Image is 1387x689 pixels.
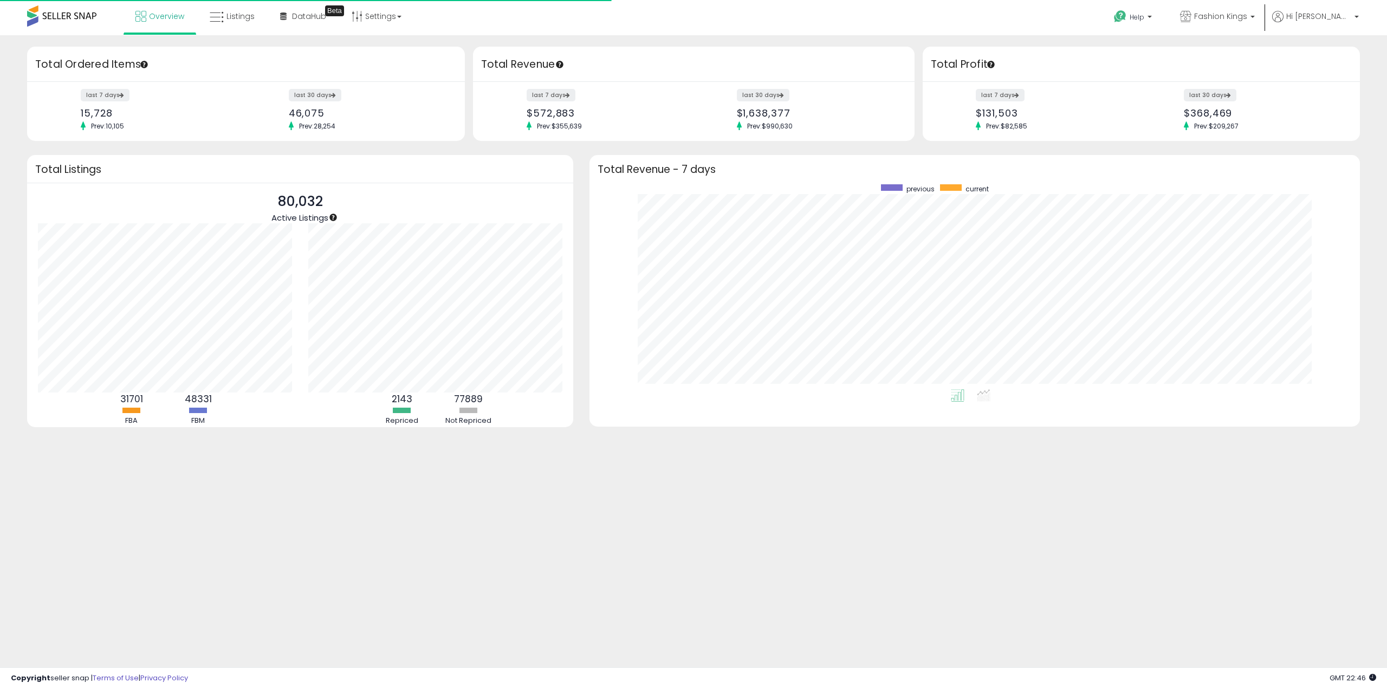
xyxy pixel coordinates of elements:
[1194,11,1247,22] span: Fashion Kings
[271,191,328,212] p: 80,032
[1105,2,1163,35] a: Help
[1184,89,1236,101] label: last 30 days
[328,213,338,222] div: Tooltip anchor
[81,107,238,119] div: 15,728
[289,107,446,119] div: 46,075
[35,165,565,173] h3: Total Listings
[325,5,344,16] div: Tooltip anchor
[976,89,1025,101] label: last 7 days
[292,11,326,22] span: DataHub
[737,89,789,101] label: last 30 days
[294,121,341,131] span: Prev: 28,254
[454,392,483,405] b: 77889
[436,416,501,426] div: Not Repriced
[931,57,1352,72] h3: Total Profit
[906,184,935,194] span: previous
[149,11,184,22] span: Overview
[527,89,575,101] label: last 7 days
[35,57,457,72] h3: Total Ordered Items
[981,121,1033,131] span: Prev: $82,585
[986,60,996,69] div: Tooltip anchor
[742,121,798,131] span: Prev: $990,630
[527,107,685,119] div: $572,883
[976,107,1133,119] div: $131,503
[598,165,1352,173] h3: Total Revenue - 7 days
[185,392,212,405] b: 48331
[86,121,129,131] span: Prev: 10,105
[226,11,255,22] span: Listings
[99,416,164,426] div: FBA
[166,416,231,426] div: FBM
[81,89,129,101] label: last 7 days
[532,121,587,131] span: Prev: $355,639
[1113,10,1127,23] i: Get Help
[1184,107,1341,119] div: $368,469
[737,107,896,119] div: $1,638,377
[1189,121,1244,131] span: Prev: $209,267
[370,416,435,426] div: Repriced
[271,212,328,223] span: Active Listings
[289,89,341,101] label: last 30 days
[392,392,412,405] b: 2143
[1286,11,1351,22] span: Hi [PERSON_NAME]
[481,57,906,72] h3: Total Revenue
[965,184,989,194] span: current
[555,60,565,69] div: Tooltip anchor
[139,60,149,69] div: Tooltip anchor
[120,392,143,405] b: 31701
[1272,11,1359,35] a: Hi [PERSON_NAME]
[1130,12,1144,22] span: Help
